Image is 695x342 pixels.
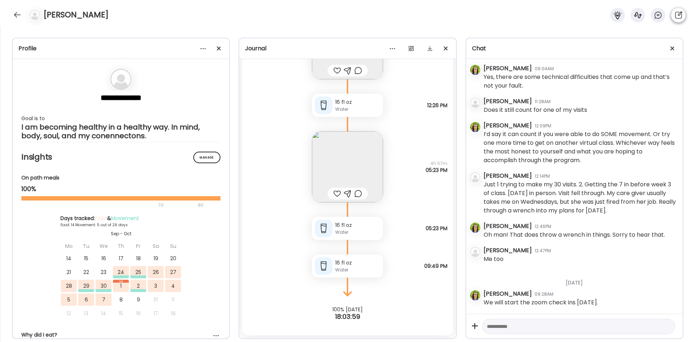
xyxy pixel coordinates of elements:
div: 11 [165,294,181,306]
div: We will start the zoom check ins [DATE]. [484,298,598,307]
div: 14 [96,307,111,320]
div: Yes, there are some technical difficulties that come up and that’s not your fault. [484,73,677,90]
div: I’d say it can count if you were able to do SOME movement. Or try one more time to get on another... [484,130,677,165]
div: 22 [78,266,94,278]
div: 19 [148,252,164,265]
div: [PERSON_NAME] [484,172,532,180]
img: bg-avatar-default.svg [30,10,40,20]
div: 18 [165,307,181,320]
div: 12:46PM [535,223,551,230]
div: 13 [78,307,94,320]
img: avatars%2FfZXBeCKd5hextiQvqoQLHN5Ivss2 [470,122,480,132]
div: Fr [130,240,146,252]
div: 16 [96,252,111,265]
img: avatars%2FfZXBeCKd5hextiQvqoQLHN5Ivss2 [470,65,480,75]
div: 30 [96,280,111,292]
span: Food [95,215,107,222]
div: Just 1 trying to make my 30 visits. 2. Getting the 7 in before week 3 of class. [DATE] in person.... [484,180,677,215]
span: 05:23 PM [426,167,447,173]
div: 1 [113,280,129,292]
img: bg-avatar-default.svg [470,172,480,182]
span: Movement [111,215,139,222]
div: 09:04AM [535,66,554,72]
div: 12:09PM [535,123,551,129]
div: I am becoming healthy in a healthy way. In mind, body, soul, and my conennectons. [21,123,220,140]
div: Journal [245,44,450,53]
img: bg-avatar-default.svg [470,247,480,257]
div: 09:28AM [535,291,553,297]
div: 5 [61,294,77,306]
div: 16 [130,307,146,320]
div: 17 [148,307,164,320]
div: Tu [78,240,94,252]
div: 27 [165,266,181,278]
div: 12:14PM [535,173,550,180]
div: Su [165,240,181,252]
div: 100% [DATE] [239,307,456,312]
div: 14 [61,252,77,265]
div: Manage [193,152,220,163]
div: Th [113,240,129,252]
div: [PERSON_NAME] [484,64,532,73]
div: 7 [96,294,111,306]
div: Water [335,229,380,236]
div: Goal is to [21,114,220,123]
div: 16 fl oz [335,259,380,267]
div: 11:28AM [535,98,551,105]
span: 4h 57m [426,160,447,167]
div: [PERSON_NAME] [484,222,532,231]
div: 6 [78,294,94,306]
div: 90 [197,201,204,210]
div: Oct [113,280,129,283]
span: 05:23 PM [426,225,447,232]
div: Profile [18,44,223,53]
span: 09:49 PM [424,263,447,269]
div: 3 [148,280,164,292]
div: 20 [165,252,181,265]
div: Food: 14 Movement: 5 out of 26 days [60,222,181,228]
div: We [96,240,111,252]
div: Why did I eat? [21,331,220,339]
div: 18 [130,252,146,265]
div: 23 [96,266,111,278]
img: images%2F7a7ozEwuWIcPLlcGvW4CeanLGpj2%2FY1c7uPlc2qVkMl2287Z7%2FDF2Fki4eQtD6hbXU6T7P_240 [312,131,383,202]
div: Sa [148,240,164,252]
div: [PERSON_NAME] [484,121,532,130]
div: [DATE] [484,270,677,290]
div: 17 [113,252,129,265]
div: [PERSON_NAME] [484,246,532,255]
span: 12:26 PM [427,102,447,109]
div: 10 [148,294,164,306]
div: 12:47PM [535,248,551,254]
img: avatars%2FfZXBeCKd5hextiQvqoQLHN5Ivss2 [470,223,480,233]
div: Mo [61,240,77,252]
div: Water [335,106,380,113]
div: 15 [113,307,129,320]
div: On path meals [21,174,220,182]
div: 2 [130,280,146,292]
img: avatars%2FfZXBeCKd5hextiQvqoQLHN5Ivss2 [470,290,480,300]
div: 16 fl oz [335,98,380,106]
div: 28 [61,280,77,292]
img: bg-avatar-default.svg [110,68,132,90]
img: bg-avatar-default.svg [470,98,480,108]
h2: Insights [21,152,220,162]
div: Oh man! That does throw a wrench in things. Sorry to hear that. [484,231,665,239]
div: 9 [130,294,146,306]
div: 26 [148,266,164,278]
div: 29 [78,280,94,292]
div: 100% [21,185,220,193]
div: [PERSON_NAME] [484,97,532,106]
div: 24 [113,266,129,278]
div: 16 fl oz [335,221,380,229]
div: [PERSON_NAME] [484,290,532,298]
div: 8 [113,294,129,306]
div: 18:03:59 [239,312,456,321]
div: 21 [61,266,77,278]
div: 12 [61,307,77,320]
h4: [PERSON_NAME] [43,9,109,21]
div: Me too [484,255,504,263]
div: Days tracked: & [60,215,181,222]
div: Does it still count for one of my visits [484,106,587,114]
div: Water [335,267,380,273]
